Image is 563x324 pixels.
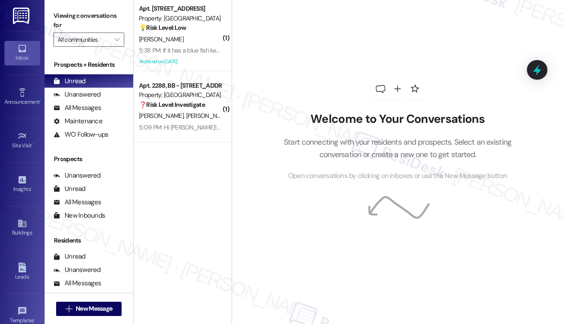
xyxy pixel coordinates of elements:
[138,56,222,67] div: Archived on [DATE]
[139,4,221,13] div: Apt. [STREET_ADDRESS]
[270,136,525,161] p: Start connecting with your residents and prospects. Select an existing conversation or create a n...
[76,304,112,313] span: New Message
[65,305,72,312] i: 
[40,97,41,104] span: •
[4,172,40,196] a: Insights •
[53,130,108,139] div: WO Follow-ups
[53,279,101,288] div: All Messages
[53,198,101,207] div: All Messages
[53,103,101,113] div: All Messages
[53,292,91,301] div: Unknown
[53,90,101,99] div: Unanswered
[288,170,507,182] span: Open conversations by clicking on inboxes or use the New Message button
[57,32,110,47] input: All communities
[139,101,205,109] strong: ❓ Risk Level: Investigate
[53,265,101,275] div: Unanswered
[34,316,36,322] span: •
[53,184,86,194] div: Unread
[53,171,101,180] div: Unanswered
[53,77,86,86] div: Unread
[139,14,221,23] div: Property: [GEOGRAPHIC_DATA]
[32,141,33,147] span: •
[53,252,86,261] div: Unread
[53,211,105,220] div: New Inbounds
[139,35,184,43] span: [PERSON_NAME]
[45,154,133,164] div: Prospects
[45,60,133,69] div: Prospects + Residents
[4,41,40,65] a: Inbox
[139,24,186,32] strong: 💡 Risk Level: Low
[31,185,32,191] span: •
[53,117,102,126] div: Maintenance
[139,90,221,100] div: Property: [GEOGRAPHIC_DATA]
[139,46,546,54] div: 5:38 PM: If it has a blue fish keychain or if the key is grogu (sp??) from the mandalorian, it's ...
[13,8,31,24] img: ResiDesk Logo
[114,36,119,43] i: 
[45,236,133,245] div: Residents
[4,129,40,153] a: Site Visit •
[56,302,122,316] button: New Message
[53,9,124,32] label: Viewing conversations for
[270,112,525,126] h2: Welcome to Your Conversations
[4,260,40,284] a: Leads
[186,112,231,120] span: [PERSON_NAME]
[139,112,186,120] span: [PERSON_NAME]
[4,216,40,240] a: Buildings
[139,81,221,90] div: Apt. 2288, BB - [STREET_ADDRESS]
